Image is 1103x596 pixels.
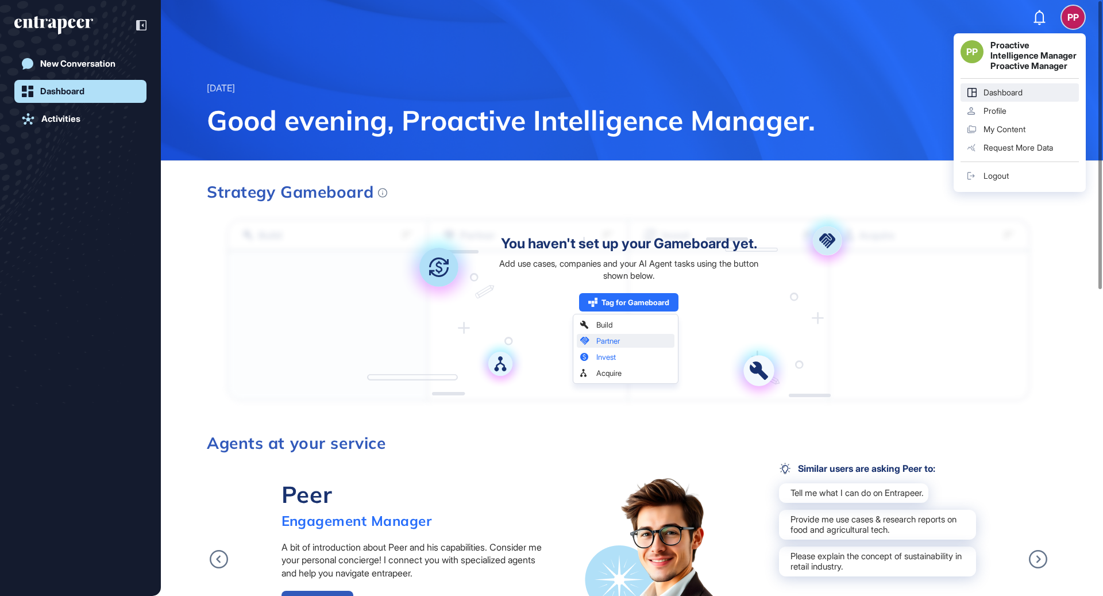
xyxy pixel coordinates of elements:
[41,114,80,124] div: Activities
[207,103,1057,137] span: Good evening, Proactive Intelligence Manager.
[281,480,432,509] div: Peer
[281,512,432,529] div: Engagement Manager
[207,435,1050,451] h3: Agents at your service
[281,541,550,579] div: A bit of introduction about Peer and his capabilities. Consider me your personal concierge! I con...
[779,483,928,503] div: Tell me what I can do on Entrapeer.
[779,547,976,576] div: Please explain the concept of sustainability in retail industry.
[493,257,764,282] div: Add use cases, companies and your AI Agent tasks using the button shown below.
[14,107,146,130] a: Activities
[40,59,115,69] div: New Conversation
[14,80,146,103] a: Dashboard
[40,86,84,97] div: Dashboard
[1062,6,1085,29] button: PP
[779,510,976,540] div: Provide me use cases & research reports on food and agricultural tech.
[14,16,93,34] div: entrapeer-logo
[207,81,235,96] div: [DATE]
[799,212,856,270] img: partner.aac698ea.svg
[14,52,146,75] a: New Conversation
[207,184,387,200] div: Strategy Gameboard
[401,229,477,305] img: invest.bd05944b.svg
[501,237,757,251] div: You haven't set up your Gameboard yet.
[477,340,524,387] img: acquire.a709dd9a.svg
[779,463,935,474] div: Similar users are asking Peer to:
